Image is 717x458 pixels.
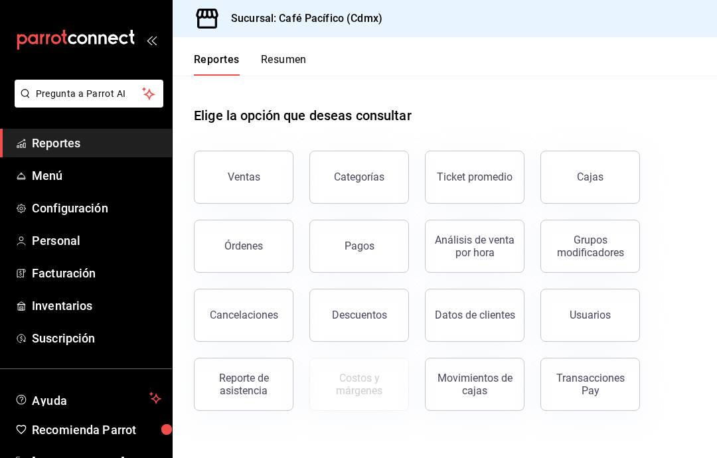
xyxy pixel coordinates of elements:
[434,372,516,397] div: Movimientos de cajas
[32,390,144,406] span: Ayuda
[425,220,524,273] button: Análisis de venta por hora
[32,134,161,152] span: Reportes
[434,234,516,259] div: Análisis de venta por hora
[32,297,161,315] span: Inventarios
[36,87,143,101] span: Pregunta a Parrot AI
[309,358,409,411] button: Contrata inventarios para ver este reporte
[32,232,161,250] span: Personal
[425,289,524,342] button: Datos de clientes
[261,53,307,76] button: Resumen
[32,421,161,439] span: Recomienda Parrot
[202,372,285,397] div: Reporte de asistencia
[15,80,163,108] button: Pregunta a Parrot AI
[32,167,161,185] span: Menú
[318,372,400,397] div: Costos y márgenes
[549,234,631,259] div: Grupos modificadores
[425,151,524,204] button: Ticket promedio
[549,372,631,397] div: Transacciones Pay
[194,220,293,273] button: Órdenes
[577,169,604,185] div: Cajas
[435,309,515,321] div: Datos de clientes
[194,358,293,411] button: Reporte de asistencia
[220,11,382,27] h3: Sucursal: Café Pacífico (Cdmx)
[425,358,524,411] button: Movimientos de cajas
[194,151,293,204] button: Ventas
[194,106,412,125] h1: Elige la opción que deseas consultar
[194,53,307,76] div: navigation tabs
[194,289,293,342] button: Cancelaciones
[32,199,161,217] span: Configuración
[32,329,161,347] span: Suscripción
[540,220,640,273] button: Grupos modificadores
[540,289,640,342] button: Usuarios
[309,220,409,273] button: Pagos
[334,171,384,183] div: Categorías
[224,240,263,252] div: Órdenes
[332,309,387,321] div: Descuentos
[146,35,157,45] button: open_drawer_menu
[309,289,409,342] button: Descuentos
[194,53,240,76] button: Reportes
[345,240,374,252] div: Pagos
[540,151,640,204] a: Cajas
[437,171,513,183] div: Ticket promedio
[309,151,409,204] button: Categorías
[32,264,161,282] span: Facturación
[540,358,640,411] button: Transacciones Pay
[210,309,278,321] div: Cancelaciones
[570,309,611,321] div: Usuarios
[9,96,163,110] a: Pregunta a Parrot AI
[228,171,260,183] div: Ventas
